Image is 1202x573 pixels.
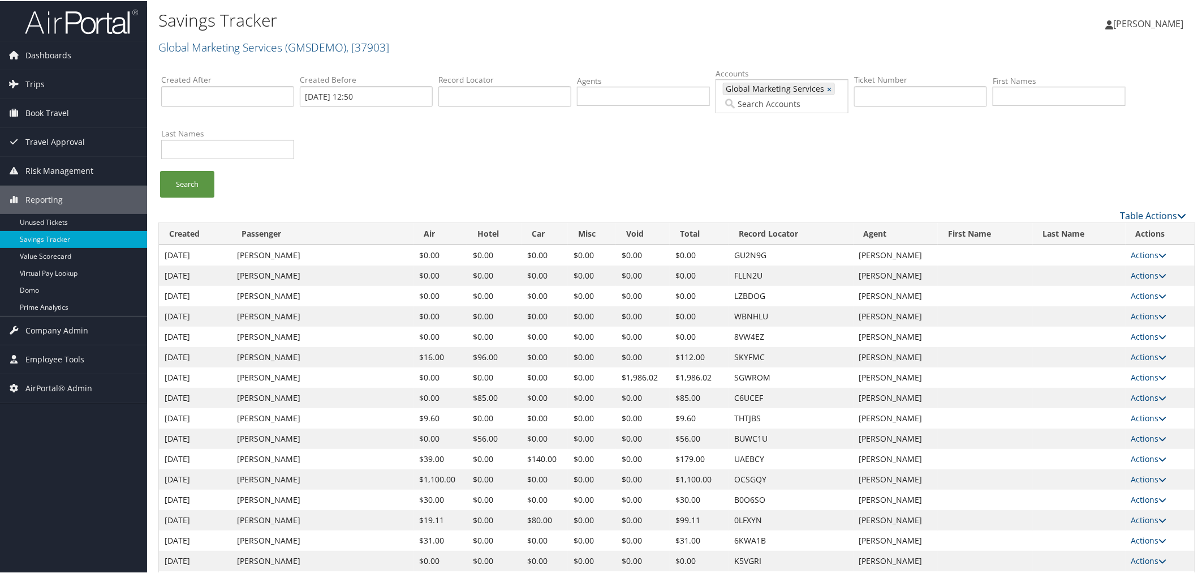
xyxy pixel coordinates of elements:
[231,387,414,407] td: [PERSON_NAME]
[467,407,522,427] td: $0.00
[413,285,467,305] td: $0.00
[616,285,670,305] td: $0.00
[25,185,63,213] span: Reporting
[670,346,729,366] td: $112.00
[231,468,414,489] td: [PERSON_NAME]
[467,387,522,407] td: $85.00
[413,427,467,448] td: $0.00
[854,244,938,264] td: [PERSON_NAME]
[231,407,414,427] td: [PERSON_NAME]
[729,285,854,305] td: LZBDOG
[231,264,414,285] td: [PERSON_NAME]
[670,326,729,346] td: $0.00
[568,468,616,489] td: $0.00
[300,73,433,84] label: Created Before
[729,529,854,550] td: 6KWA1B
[522,489,568,509] td: $0.00
[568,285,616,305] td: $0.00
[854,387,938,407] td: [PERSON_NAME]
[670,427,729,448] td: $56.00
[413,407,467,427] td: $9.60
[670,366,729,387] td: $1,986.02
[616,468,670,489] td: $0.00
[670,489,729,509] td: $30.00
[231,285,414,305] td: [PERSON_NAME]
[231,244,414,264] td: [PERSON_NAME]
[729,264,854,285] td: FLLN2U
[670,305,729,326] td: $0.00
[522,285,568,305] td: $0.00
[729,244,854,264] td: GU2N9G
[159,244,231,264] td: [DATE]
[568,366,616,387] td: $0.00
[522,264,568,285] td: $0.00
[413,305,467,326] td: $0.00
[161,73,294,84] label: Created After
[616,366,670,387] td: $1,986.02
[568,305,616,326] td: $0.00
[729,427,854,448] td: BUWC1U
[729,448,854,468] td: UAEBCY
[670,448,729,468] td: $179.00
[568,489,616,509] td: $0.00
[467,366,522,387] td: $0.00
[1131,473,1167,484] a: Actions
[1131,452,1167,463] a: Actions
[568,407,616,427] td: $0.00
[413,468,467,489] td: $1,100.00
[25,344,84,373] span: Employee Tools
[25,156,93,184] span: Risk Management
[1131,432,1167,443] a: Actions
[670,407,729,427] td: $9.60
[723,97,841,108] input: Search Accounts
[1131,391,1167,402] a: Actions
[854,489,938,509] td: [PERSON_NAME]
[159,222,231,244] th: Created: activate to sort column ascending
[159,366,231,387] td: [DATE]
[616,264,670,285] td: $0.00
[729,326,854,346] td: 8VW4EZ
[616,244,670,264] td: $0.00
[25,127,85,155] span: Travel Approval
[1131,371,1167,382] a: Actions
[467,326,522,346] td: $0.00
[467,346,522,366] td: $96.00
[854,529,938,550] td: [PERSON_NAME]
[670,222,729,244] th: Total
[568,550,616,570] td: $0.00
[467,529,522,550] td: $0.00
[522,509,568,529] td: $80.00
[25,98,69,126] span: Book Travel
[568,448,616,468] td: $0.00
[522,550,568,570] td: $0.00
[467,448,522,468] td: $0.00
[25,7,138,34] img: airportal-logo.png
[413,346,467,366] td: $16.00
[159,509,231,529] td: [DATE]
[522,529,568,550] td: $0.00
[522,305,568,326] td: $0.00
[729,407,854,427] td: THTJBS
[1121,208,1187,221] a: Table Actions
[413,489,467,509] td: $30.00
[854,550,938,570] td: [PERSON_NAME]
[568,326,616,346] td: $0.00
[159,285,231,305] td: [DATE]
[522,448,568,468] td: $140.00
[854,509,938,529] td: [PERSON_NAME]
[522,468,568,489] td: $0.00
[522,326,568,346] td: $0.00
[231,326,414,346] td: [PERSON_NAME]
[467,468,522,489] td: $0.00
[1131,249,1167,259] a: Actions
[158,7,850,31] h1: Savings Tracker
[729,489,854,509] td: B0O6SO
[616,346,670,366] td: $0.00
[568,529,616,550] td: $0.00
[568,264,616,285] td: $0.00
[729,222,854,244] th: Record Locator: activate to sort column ascending
[854,222,938,244] th: Agent: activate to sort column ascending
[346,39,389,54] span: , [ 37903 ]
[1131,412,1167,422] a: Actions
[413,448,467,468] td: $39.00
